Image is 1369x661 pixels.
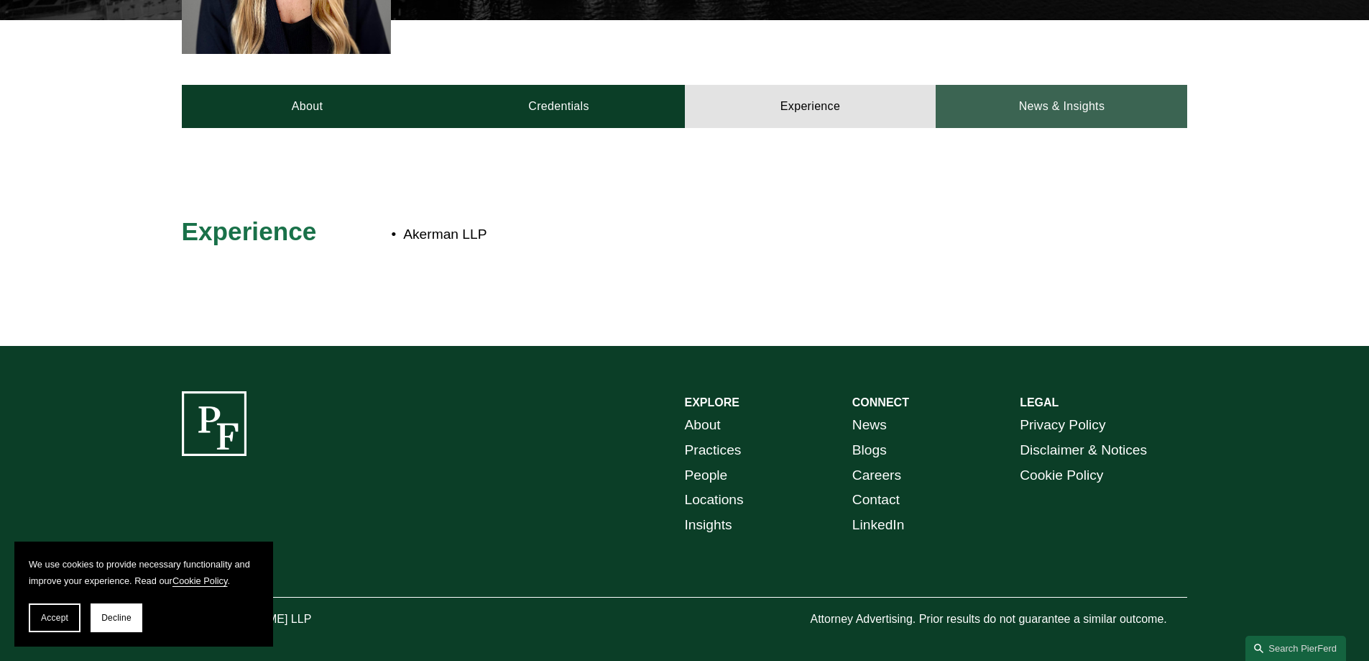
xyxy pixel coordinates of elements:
span: Decline [101,613,132,623]
a: Disclaimer & Notices [1020,438,1147,463]
a: Locations [685,488,744,513]
a: Cookie Policy [1020,463,1103,488]
a: Careers [852,463,901,488]
p: Attorney Advertising. Prior results do not guarantee a similar outcome. [810,609,1187,630]
strong: EXPLORE [685,396,739,409]
a: News & Insights [936,85,1187,128]
a: People [685,463,728,488]
a: Experience [685,85,936,128]
a: About [182,85,433,128]
p: © [PERSON_NAME] LLP [182,609,392,630]
a: Practices [685,438,742,463]
a: Insights [685,513,732,538]
button: Accept [29,603,80,632]
a: Blogs [852,438,887,463]
p: Akerman LLP [403,222,1061,247]
a: Cookie Policy [172,575,228,586]
a: Search this site [1245,636,1346,661]
button: Decline [91,603,142,632]
a: Credentials [433,85,685,128]
a: About [685,413,721,438]
span: Accept [41,613,68,623]
span: Experience [182,217,317,245]
a: Privacy Policy [1020,413,1105,438]
p: We use cookies to provide necessary functionality and improve your experience. Read our . [29,556,259,589]
strong: CONNECT [852,396,909,409]
strong: LEGAL [1020,396,1059,409]
a: News [852,413,887,438]
a: Contact [852,488,900,513]
section: Cookie banner [14,542,273,647]
a: LinkedIn [852,513,905,538]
